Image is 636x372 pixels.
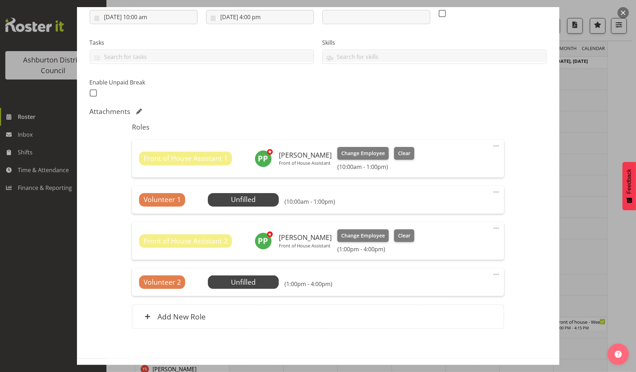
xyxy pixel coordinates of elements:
p: Front of House Assistant [279,160,332,166]
span: Unfilled [231,195,256,204]
label: Skills [322,38,547,47]
span: Front of House Assistant 1 [144,153,228,164]
h6: Add New Role [157,312,206,321]
label: Tasks [90,38,314,47]
button: Clear [394,229,414,242]
img: polly-price11030.jpg [255,150,272,167]
span: Feedback [626,169,632,194]
h6: [PERSON_NAME] [279,151,332,159]
p: Front of House Assistant [279,243,332,248]
span: Change Employee [341,149,385,157]
h6: (10:00am - 1:00pm) [337,163,414,170]
h6: (1:00pm - 4:00pm) [284,280,332,288]
span: Clear [398,232,410,240]
span: Volunteer 1 [144,195,181,205]
button: Change Employee [337,229,389,242]
button: Feedback - Show survey [623,162,636,210]
input: Search for skills [323,51,546,62]
h6: [PERSON_NAME] [279,234,332,241]
img: help-xxl-2.png [615,351,622,358]
button: Change Employee [337,147,389,160]
input: Search for tasks [90,51,314,62]
span: Change Employee [341,232,385,240]
button: Clear [394,147,414,160]
span: Volunteer 2 [144,277,181,288]
img: polly-price11030.jpg [255,232,272,250]
h5: Attachments [90,107,131,116]
span: Unfilled [231,277,256,287]
h6: (10:00am - 1:00pm) [284,198,335,205]
span: Front of House Assistant 2 [144,236,228,246]
label: Enable Unpaid Break [90,78,198,87]
h6: (1:00pm - 4:00pm) [337,246,414,253]
input: Click to select... [206,10,314,24]
h5: Roles [132,123,504,131]
input: Click to select... [90,10,198,24]
span: Clear [398,149,410,157]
